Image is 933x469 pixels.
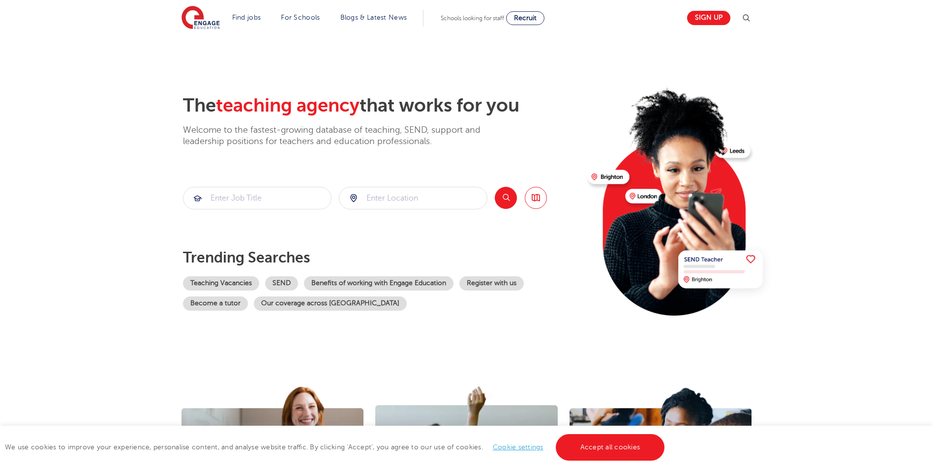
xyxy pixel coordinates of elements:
[339,187,487,209] input: Submit
[232,14,261,21] a: Find jobs
[181,6,220,30] img: Engage Education
[183,124,508,147] p: Welcome to the fastest-growing database of teaching, SEND, support and leadership positions for t...
[556,434,665,461] a: Accept all cookies
[254,296,407,311] a: Our coverage across [GEOGRAPHIC_DATA]
[183,187,331,209] div: Submit
[304,276,453,291] a: Benefits of working with Engage Education
[281,14,320,21] a: For Schools
[183,94,580,117] h2: The that works for you
[5,443,667,451] span: We use cookies to improve your experience, personalise content, and analyse website traffic. By c...
[506,11,544,25] a: Recruit
[441,15,504,22] span: Schools looking for staff
[459,276,524,291] a: Register with us
[183,276,259,291] a: Teaching Vacancies
[495,187,517,209] button: Search
[687,11,730,25] a: Sign up
[265,276,298,291] a: SEND
[340,14,407,21] a: Blogs & Latest News
[183,249,580,266] p: Trending searches
[216,95,360,116] span: teaching agency
[339,187,487,209] div: Submit
[493,443,543,451] a: Cookie settings
[514,14,537,22] span: Recruit
[183,296,248,311] a: Become a tutor
[183,187,331,209] input: Submit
